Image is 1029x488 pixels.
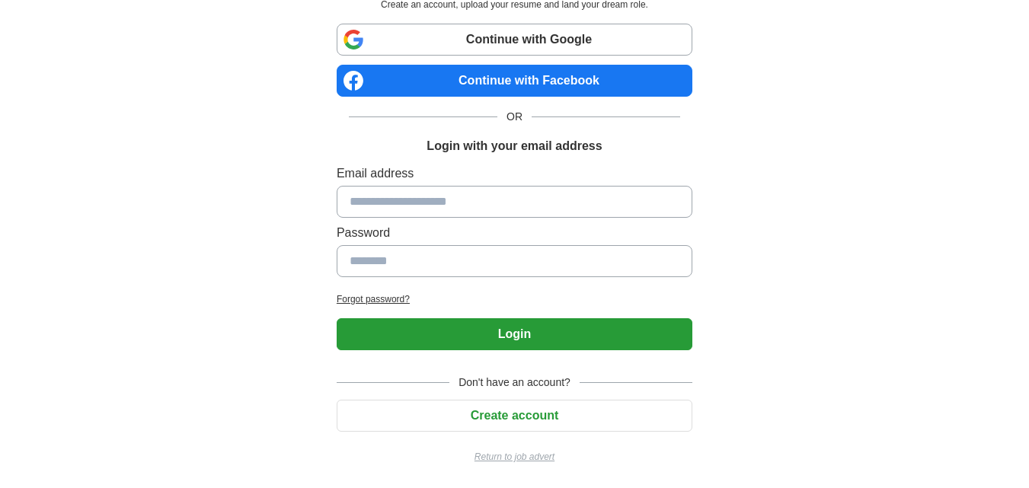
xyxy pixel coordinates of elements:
[449,375,580,391] span: Don't have an account?
[497,109,532,125] span: OR
[337,318,692,350] button: Login
[337,164,692,183] label: Email address
[337,400,692,432] button: Create account
[337,409,692,422] a: Create account
[337,65,692,97] a: Continue with Facebook
[337,24,692,56] a: Continue with Google
[337,292,692,306] a: Forgot password?
[427,137,602,155] h1: Login with your email address
[337,224,692,242] label: Password
[337,450,692,464] a: Return to job advert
